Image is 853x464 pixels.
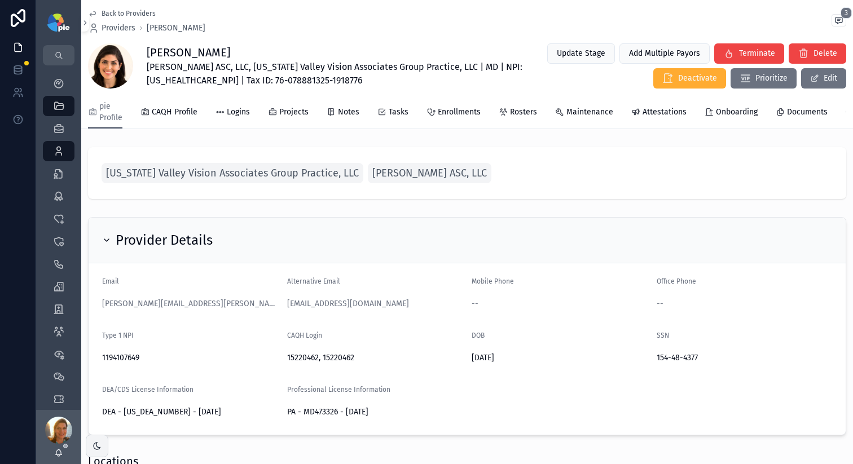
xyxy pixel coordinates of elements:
a: Maintenance [555,102,613,125]
a: [EMAIL_ADDRESS][DOMAIN_NAME] [287,298,409,310]
span: 15220462, 15220462 [287,352,463,364]
span: Enrollments [438,107,481,118]
span: DOB [472,332,485,339]
a: Back to Providers [88,9,156,18]
button: Update Stage [547,43,615,64]
span: 1194107649 [102,352,278,364]
span: Maintenance [566,107,613,118]
span: Terminate [739,48,775,59]
span: Mobile Phone [472,277,514,285]
div: scrollable content [36,65,81,410]
span: Notes [338,107,359,118]
h1: [PERSON_NAME] [147,45,523,60]
span: CAQH Login [287,332,322,339]
span: Providers [102,23,135,34]
button: Terminate [714,43,784,64]
a: Documents [776,102,828,125]
span: Update Stage [557,48,605,59]
span: Tasks [389,107,408,118]
span: Type 1 NPI [102,332,134,339]
span: Email [102,277,119,285]
a: Logins [216,102,250,125]
span: DEA - [US_DEA_NUMBER] - [DATE] [102,406,278,418]
a: [PERSON_NAME][EMAIL_ADDRESS][PERSON_NAME][DOMAIN_NAME] [102,298,278,310]
span: Professional License Information [287,386,390,394]
span: -- [657,298,663,310]
span: [PERSON_NAME] ASC, LLC [372,165,487,181]
button: Prioritize [731,68,797,89]
a: Providers [88,23,135,34]
button: Deactivate [653,68,726,89]
span: SSN [657,332,669,339]
span: Deactivate [678,73,717,84]
a: Attestations [631,102,687,125]
span: Alternative Email [287,277,340,285]
a: Enrollments [426,102,481,125]
a: Tasks [377,102,408,125]
a: Rosters [499,102,537,125]
img: App logo [47,14,69,32]
a: CAQH Profile [140,102,197,125]
a: Onboarding [705,102,758,125]
span: Delete [814,48,837,59]
span: Attestations [643,107,687,118]
span: [PERSON_NAME] ASC, LLC, [US_STATE] Valley Vision Associates Group Practice, LLC | MD | NPI: [US_H... [147,60,523,87]
a: [PERSON_NAME] ASC, LLC [368,163,491,183]
a: Projects [268,102,309,125]
span: Rosters [510,107,537,118]
button: 3 [832,14,846,29]
span: Add Multiple Payors [629,48,700,59]
span: [DATE] [472,352,648,364]
span: [US_STATE] Valley Vision Associates Group Practice, LLC [106,165,359,181]
a: pie Profile [88,96,122,129]
a: [US_STATE] Valley Vision Associates Group Practice, LLC [102,163,363,183]
span: CAQH Profile [152,107,197,118]
button: Edit [801,68,846,89]
span: DEA/CDS License Information [102,386,194,394]
span: Logins [227,107,250,118]
span: Projects [279,107,309,118]
span: Documents [787,107,828,118]
a: [PERSON_NAME] [147,23,205,34]
span: PA - MD473326 - [DATE] [287,406,463,418]
a: Notes [327,102,359,125]
span: Back to Providers [102,9,156,18]
span: -- [472,298,478,310]
span: 154-48-4377 [657,352,833,364]
button: Add Multiple Payors [619,43,710,64]
button: Delete [789,43,846,64]
span: Onboarding [716,107,758,118]
span: pie Profile [99,101,122,123]
span: Prioritize [755,73,788,84]
h2: Provider Details [116,231,213,249]
span: Office Phone [657,277,696,285]
span: 3 [841,7,852,19]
